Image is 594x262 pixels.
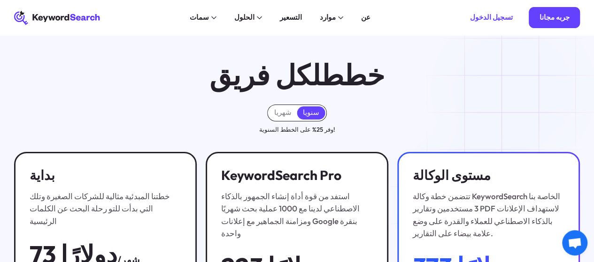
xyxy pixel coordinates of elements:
[275,11,308,25] a: التسعير
[413,167,491,183] font: مستوى الوكالة
[320,13,336,22] font: موارد
[209,57,321,93] font: لكل فريق
[259,126,335,133] font: وفر 25% على الخطط السنوية!
[413,191,560,238] font: تتضمن خطة وكالة KeywordSearch الخاصة بنا 3 مستخدمين وتقارير PDF لاستهداف الإعلانات بالذكاء الاصطن...
[361,13,370,22] font: عن
[30,191,170,226] font: خطتنا المبدئية مثالية للشركات الصغيرة وتلك التي بدأت للتو رحلة البحث عن الكلمات الرئيسية
[321,57,385,93] font: خطط
[30,167,55,183] font: بداية
[562,230,587,255] a: Open chat
[221,191,360,238] font: استفد من قوة أداة إنشاء الجمهور بالذكاء الاصطناعي لدينا مع 1000 عملية بحث شهريًا ومزامنة الجماهير...
[529,7,580,28] a: جربه مجانا
[274,108,292,117] font: شهريا
[221,167,341,183] font: KeywordSearch Pro
[303,108,319,117] font: سنويا
[356,11,376,25] a: عن
[280,13,302,22] font: التسعير
[189,13,208,22] font: سمات
[460,7,524,28] a: تسجيل الدخول
[539,13,569,22] font: جربه مجانا
[470,13,513,22] font: تسجيل الدخول
[234,13,255,22] font: الحلول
